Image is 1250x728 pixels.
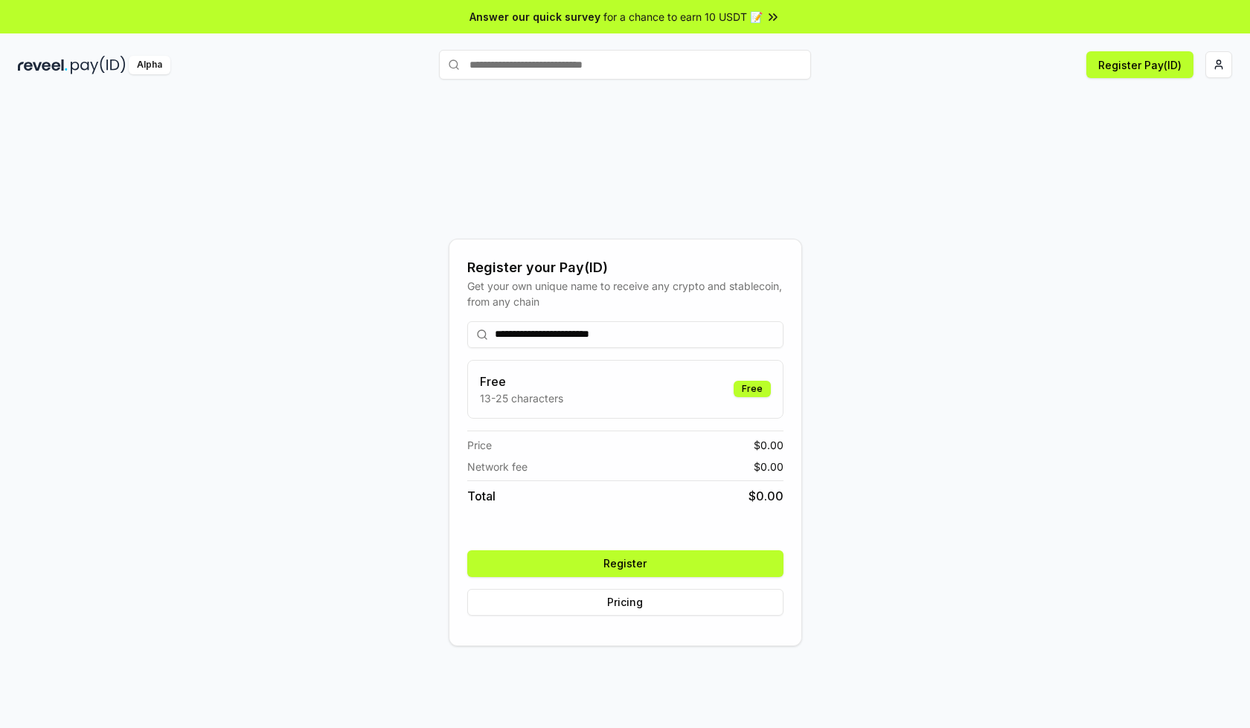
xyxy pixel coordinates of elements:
span: Total [467,487,496,505]
span: Answer our quick survey [469,9,600,25]
button: Pricing [467,589,783,616]
span: $ 0.00 [749,487,783,505]
button: Register Pay(ID) [1086,51,1193,78]
img: pay_id [71,56,126,74]
button: Register [467,550,783,577]
span: $ 0.00 [754,459,783,474]
div: Get your own unique name to receive any crypto and stablecoin, from any chain [467,278,783,309]
div: Register your Pay(ID) [467,257,783,278]
span: Network fee [467,459,528,474]
span: $ 0.00 [754,437,783,453]
img: reveel_dark [18,56,68,74]
span: for a chance to earn 10 USDT 📝 [603,9,763,25]
p: 13-25 characters [480,390,563,406]
h3: Free [480,373,563,390]
div: Free [734,381,771,397]
span: Price [467,437,492,453]
div: Alpha [129,56,170,74]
